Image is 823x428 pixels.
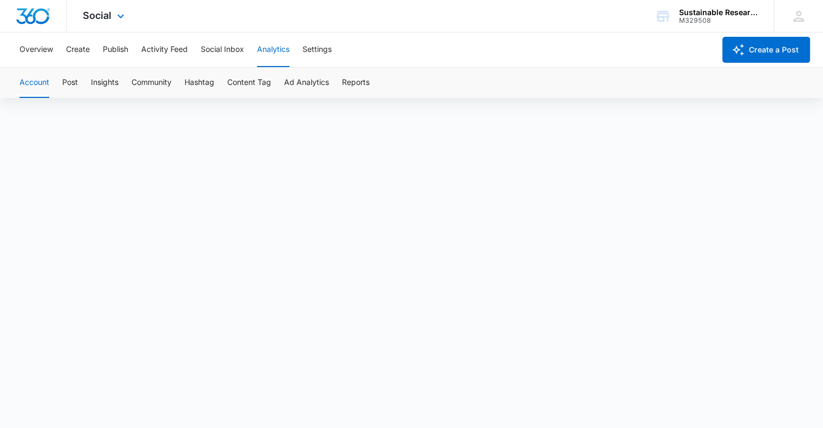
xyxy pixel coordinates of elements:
[62,68,78,98] button: Post
[141,32,188,67] button: Activity Feed
[722,37,810,63] button: Create a Post
[201,32,244,67] button: Social Inbox
[227,68,271,98] button: Content Tag
[302,32,332,67] button: Settings
[131,68,172,98] button: Community
[91,68,118,98] button: Insights
[679,8,758,17] div: account name
[66,32,90,67] button: Create
[342,68,370,98] button: Reports
[19,32,53,67] button: Overview
[19,68,49,98] button: Account
[83,10,111,21] span: Social
[103,32,128,67] button: Publish
[257,32,289,67] button: Analytics
[185,68,214,98] button: Hashtag
[284,68,329,98] button: Ad Analytics
[679,17,758,24] div: account id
